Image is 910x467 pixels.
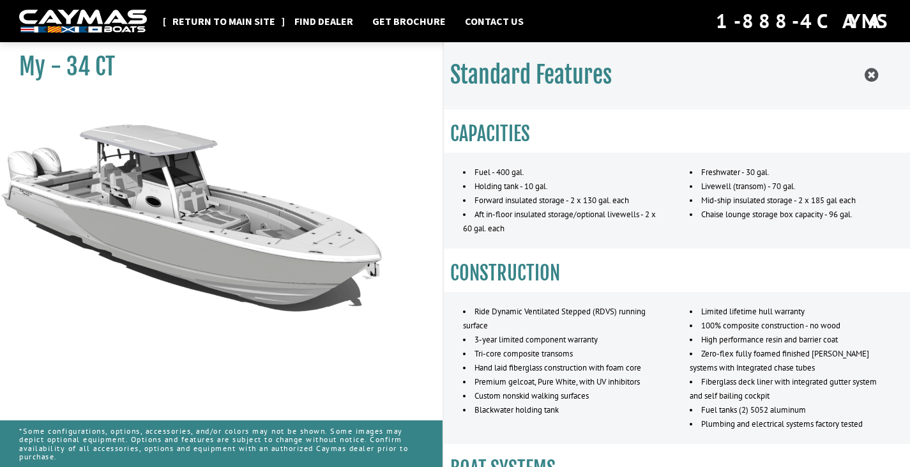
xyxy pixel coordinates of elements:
li: 100% composite construction - no wood [690,319,891,333]
li: Hand laid fiberglass construction with foam core [463,361,664,375]
a: Return to main site [166,13,282,29]
a: Get Brochure [366,13,452,29]
li: Plumbing and electrical systems factory tested [690,417,891,431]
li: Chaise lounge storage box capacity - 96 gal. [690,208,891,222]
p: *Some configurations, options, accessories, and/or colors may not be shown. Some images may depic... [19,420,423,467]
a: Contact Us [459,13,530,29]
li: Zero-flex fully foamed finished [PERSON_NAME] systems with Integrated chase tubes [690,347,891,375]
li: Custom nonskid walking surfaces [463,389,664,403]
li: Fiberglass deck liner with integrated gutter system and self bailing cockpit [690,375,891,403]
h1: My - 34 CT [19,52,411,81]
li: Tri-core composite transoms [463,347,664,361]
li: Mid-ship insulated storage - 2 x 185 gal each [690,194,891,208]
li: Fuel - 400 gal. [463,165,664,180]
li: Aft in-floor insulated storage/optional livewells - 2 x 60 gal. each [463,208,664,236]
li: 3-year limited component warranty [463,333,664,347]
li: Limited lifetime hull warranty [690,305,891,319]
li: Holding tank - 10 gal. [463,180,664,194]
li: Livewell (transom) - 70 gal. [690,180,891,194]
h3: CONSTRUCTION [450,261,904,285]
li: Ride Dynamic Ventilated Stepped (RDVS) running surface [463,305,664,333]
img: white-logo-c9c8dbefe5ff5ceceb0f0178aa75bf4bb51f6bca0971e226c86eb53dfe498488.png [19,10,147,33]
li: Blackwater holding tank [463,403,664,417]
li: Premium gelcoat, Pure White, with UV inhibitors [463,375,664,389]
li: Freshwater - 30 gal. [690,165,891,180]
h3: CAPACITIES [450,122,904,146]
li: Forward insulated storage - 2 x 130 gal. each [463,194,664,208]
a: Find Dealer [288,13,360,29]
li: Fuel tanks (2) 5052 aluminum [690,403,891,417]
div: 1-888-4CAYMAS [716,7,891,35]
li: High performance resin and barrier coat [690,333,891,347]
h2: Standard Features [450,61,612,89]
